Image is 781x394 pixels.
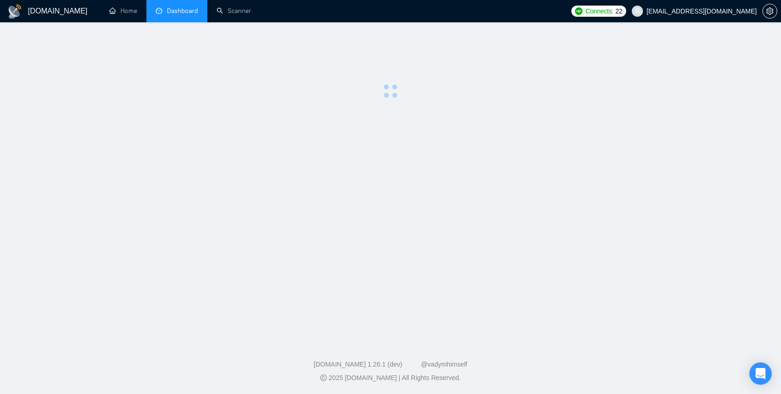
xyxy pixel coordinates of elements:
[421,361,467,368] a: @vadymhimself
[763,7,777,15] span: setting
[320,374,327,381] span: copyright
[167,7,198,15] span: Dashboard
[7,373,774,383] div: 2025 [DOMAIN_NAME] | All Rights Reserved.
[109,7,137,15] a: homeHome
[616,6,622,16] span: 22
[575,7,582,15] img: upwork-logo.png
[7,4,22,19] img: logo
[762,7,777,15] a: setting
[749,362,772,385] div: Open Intercom Messenger
[762,4,777,19] button: setting
[156,7,162,14] span: dashboard
[217,7,251,15] a: searchScanner
[314,361,403,368] a: [DOMAIN_NAME] 1.26.1 (dev)
[585,6,613,16] span: Connects:
[634,8,641,14] span: user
